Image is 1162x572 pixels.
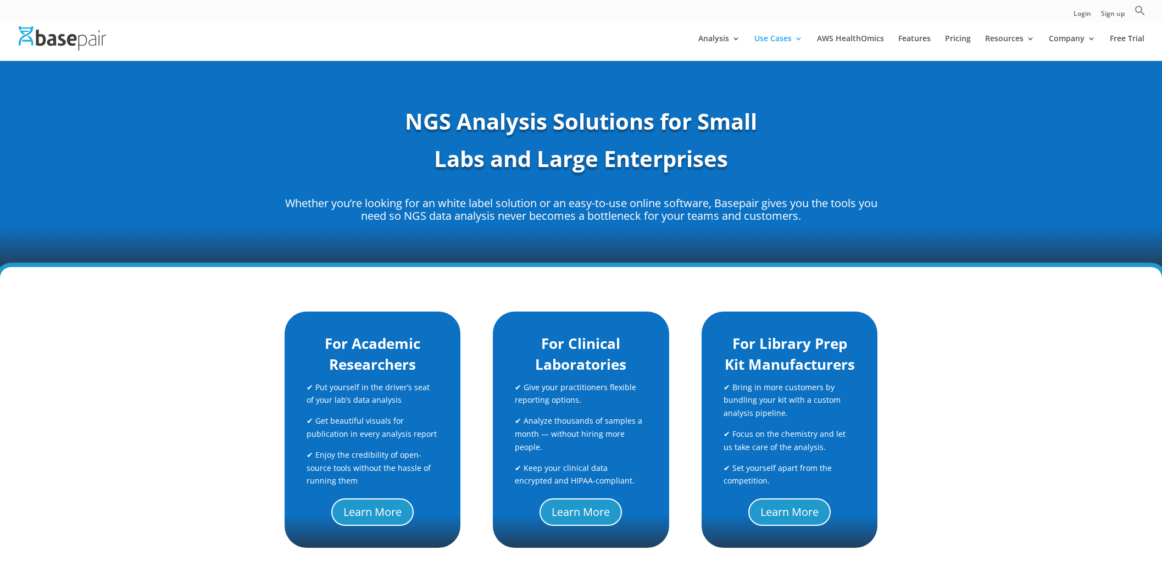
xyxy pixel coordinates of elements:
a: AWS HealthOmics [817,35,884,60]
h2: For Academic Researchers [307,334,438,380]
h2: For Library Prep Kit Manufacturers [724,334,855,380]
p: ✔ Keep your clinical data encrypted and HIPAA-compliant. [515,462,647,488]
h1: Labs and Large Enterprises [285,143,878,180]
a: Learn More [540,498,622,526]
p: ✔ Enjoy the credibility of open-source tools without the hassle of running them [307,448,438,487]
a: Pricing [945,35,971,60]
a: Features [898,35,931,60]
p: ✔ Set yourself apart from the competition. [724,462,855,488]
p: ✔ Put yourself in the driver’s seat of your lab’s data analysis [307,381,438,415]
svg: Search [1135,5,1146,16]
p: ✔ Give your practitioners flexible reporting options. [515,381,647,415]
h2: For Clinical Laboratories [515,334,647,380]
a: Free Trial [1110,35,1144,60]
p: ✔ Analyze thousands of samples a month — without hiring more people. [515,414,647,461]
a: Resources [985,35,1035,60]
a: Analysis [698,35,740,60]
a: Company [1049,35,1096,60]
a: Login [1074,10,1091,22]
p: ✔ Bring in more customers by bundling your kit with a custom analysis pipeline. [724,381,855,427]
a: Learn More [748,498,831,526]
a: Sign up [1101,10,1125,22]
a: Search Icon Link [1135,5,1146,22]
p: ✔ Focus on the chemistry and let us take care of the analysis. [724,427,855,462]
a: Learn More [331,498,414,526]
p: ✔ Get beautiful visuals for publication in every analysis report [307,414,438,448]
img: Basepair [19,26,106,50]
a: Use Cases [754,35,803,60]
h1: NGS Analysis Solutions for Small [285,105,878,143]
p: Whether you’re looking for an white label solution or an easy-to-use online software, Basepair gi... [285,197,878,223]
